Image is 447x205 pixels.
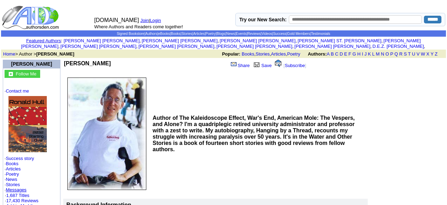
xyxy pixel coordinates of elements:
[311,32,330,36] a: Testimonials
[421,51,425,57] a: W
[417,51,420,57] a: V
[8,96,47,152] img: 80441.jpg
[287,51,300,57] a: Poetry
[344,51,347,57] a: E
[271,51,286,57] a: Articles
[6,187,27,192] a: Messages
[6,88,29,94] a: Contact me
[153,115,355,152] b: Author of The Kaleidoscope Effect, War's End, American Mole: The Vespers, and Alone? I'm a quadri...
[140,18,149,23] a: Join
[26,38,61,43] a: Featured Authors
[248,32,261,36] a: Reviews
[372,45,372,49] font: i
[298,38,381,43] a: [PERSON_NAME] ST. [PERSON_NAME]
[275,60,281,67] img: alert.gif
[386,51,389,57] a: O
[284,63,285,68] font: [
[273,32,286,36] a: Success
[6,171,19,177] a: Poetry
[3,51,15,57] a: Home
[6,193,30,198] a: 1,687 Titles
[262,32,272,36] a: Videos
[376,51,380,57] a: M
[390,51,393,57] a: P
[94,17,139,23] font: [DOMAIN_NAME]
[117,32,330,36] span: | | | | | | | | | | | | | |
[352,51,356,57] a: G
[294,45,294,49] font: i
[431,51,433,57] a: Y
[339,51,343,57] a: D
[383,39,383,43] font: i
[305,63,306,68] font: ]
[16,71,36,76] a: Follow Me
[11,61,52,67] font: [PERSON_NAME]
[21,38,426,49] font: , , , , , , , , , ,
[285,63,305,68] a: Subscribe
[335,51,338,57] a: C
[230,63,250,68] a: Share
[181,32,192,36] a: Stories
[67,78,146,190] img: 3918.JPG
[3,51,74,57] font: > Author >
[308,51,327,57] b: Authors:
[372,44,424,49] a: D.E.Z. [PERSON_NAME]
[404,51,407,57] a: S
[222,51,444,57] font: , , ,
[327,51,330,57] a: A
[6,182,20,187] a: Stories
[294,44,370,49] a: [PERSON_NAME] [PERSON_NAME]
[149,18,163,23] font: |
[60,44,136,49] a: [PERSON_NAME] [PERSON_NAME]
[426,51,430,57] a: X
[5,187,27,192] font: ·
[287,32,310,36] a: Gold Members
[94,24,183,29] font: Where Authors and Readers come together!
[242,51,254,57] a: Books
[252,63,272,68] a: Save
[145,32,157,36] a: Authors
[6,177,17,182] a: News
[6,161,19,166] a: Books
[16,71,36,76] font: Follow Me
[399,51,402,57] a: R
[117,32,144,36] a: Signed Bookstore
[357,51,360,57] a: H
[26,38,62,43] font: :
[64,38,139,43] a: [PERSON_NAME] [PERSON_NAME]
[253,61,261,67] img: library.gif
[364,51,367,57] a: J
[256,51,270,57] a: Stories
[158,32,170,36] a: eBooks
[217,32,225,36] a: Blogs
[6,198,39,203] a: 17,430 Reviews
[206,32,216,36] a: Poetry
[220,38,295,43] a: [PERSON_NAME] [PERSON_NAME]
[36,51,74,57] b: [PERSON_NAME]
[226,32,235,36] a: News
[9,72,13,76] img: gc.jpg
[239,17,286,22] label: Try our New Search:
[394,51,398,57] a: Q
[138,45,138,49] font: i
[222,51,241,57] b: Popular:
[64,60,111,66] b: [PERSON_NAME]
[368,51,371,57] a: K
[138,44,214,49] a: [PERSON_NAME] [PERSON_NAME]
[150,18,161,23] a: Login
[171,32,181,36] a: Books
[2,5,60,30] img: logo_ad.gif
[331,51,334,57] a: B
[6,166,21,171] a: Articles
[236,32,247,36] a: Events
[6,156,34,161] a: Success story
[217,44,292,49] a: [PERSON_NAME] [PERSON_NAME]
[381,51,384,57] a: N
[193,32,205,36] a: Articles
[412,51,415,57] a: U
[408,51,411,57] a: T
